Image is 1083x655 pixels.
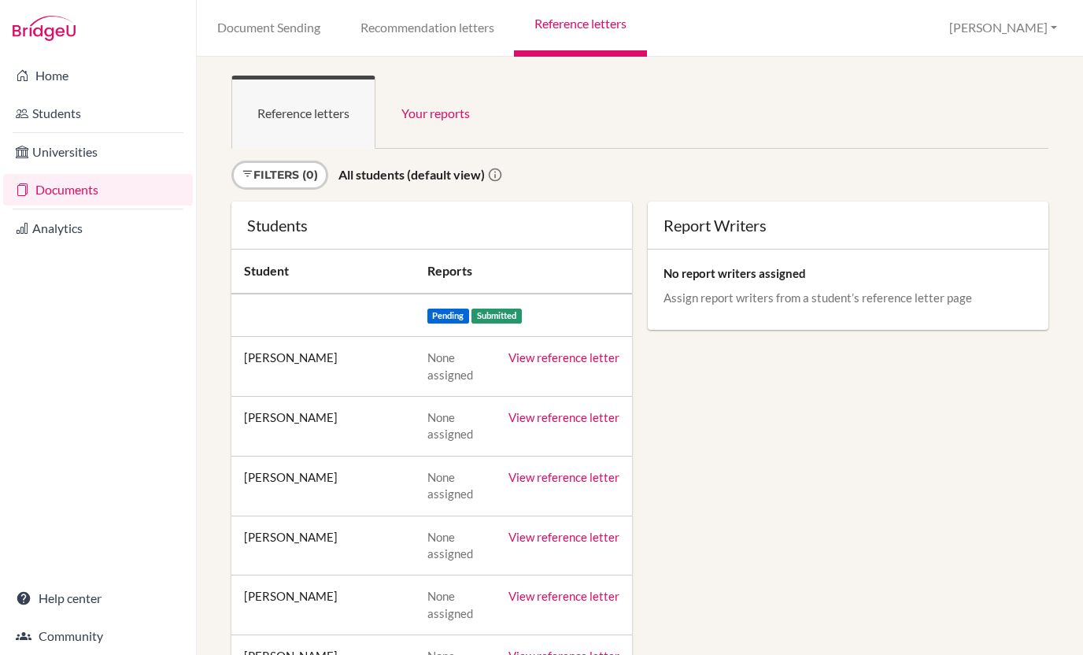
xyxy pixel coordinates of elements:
[663,217,1033,233] div: Report Writers
[231,516,415,575] td: [PERSON_NAME]
[415,250,632,294] th: Reports
[427,589,473,620] span: None assigned
[508,410,619,424] a: View reference letter
[427,470,473,501] span: None assigned
[3,60,193,91] a: Home
[427,350,473,381] span: None assigned
[3,98,193,129] a: Students
[231,76,375,149] a: Reference letters
[13,16,76,41] img: Bridge-U
[3,583,193,614] a: Help center
[942,13,1064,43] button: [PERSON_NAME]
[427,309,470,324] span: Pending
[231,575,415,635] td: [PERSON_NAME]
[338,167,485,182] strong: All students (default view)
[3,620,193,652] a: Community
[231,250,415,294] th: Student
[471,309,522,324] span: Submitted
[231,456,415,516] td: [PERSON_NAME]
[508,589,619,603] a: View reference letter
[3,213,193,244] a: Analytics
[663,265,1033,281] p: No report writers assigned
[427,530,473,561] span: None assigned
[247,217,616,233] div: Students
[231,396,415,456] td: [PERSON_NAME]
[427,410,473,441] span: None assigned
[508,350,619,365] a: View reference letter
[3,136,193,168] a: Universities
[508,470,619,484] a: View reference letter
[231,161,328,190] a: Filters (0)
[231,337,415,397] td: [PERSON_NAME]
[663,290,1033,305] p: Assign report writers from a student’s reference letter page
[508,530,619,544] a: View reference letter
[375,76,496,149] a: Your reports
[3,174,193,205] a: Documents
